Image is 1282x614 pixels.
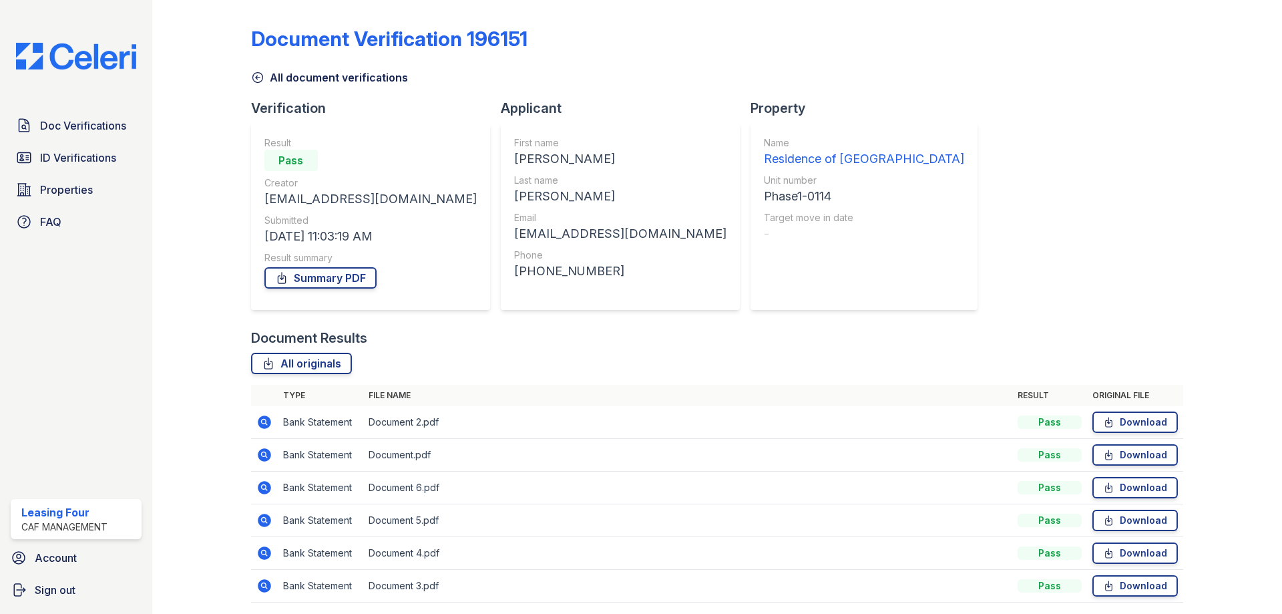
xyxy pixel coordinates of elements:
div: Name [764,136,964,150]
td: Document 6.pdf [363,472,1012,504]
div: Leasing Four [21,504,108,520]
a: Download [1092,477,1178,498]
a: FAQ [11,208,142,235]
img: CE_Logo_Blue-a8612792a0a2168367f1c8372b55b34899dd931a85d93a1a3d3e32e68fde9ad4.png [5,43,147,69]
td: Bank Statement [278,570,363,603]
th: Result [1012,385,1087,406]
th: Type [278,385,363,406]
div: Result summary [264,251,477,265]
td: Bank Statement [278,439,363,472]
div: Property [751,99,988,118]
div: Creator [264,176,477,190]
span: ID Verifications [40,150,116,166]
div: [PHONE_NUMBER] [514,262,726,281]
div: Verification [251,99,501,118]
a: Download [1092,412,1178,433]
th: File name [363,385,1012,406]
span: Account [35,550,77,566]
td: Bank Statement [278,504,363,537]
div: Last name [514,174,726,187]
div: Result [264,136,477,150]
td: Bank Statement [278,406,363,439]
span: FAQ [40,214,61,230]
div: Phone [514,249,726,262]
div: Residence of [GEOGRAPHIC_DATA] [764,150,964,168]
div: Unit number [764,174,964,187]
div: First name [514,136,726,150]
a: Sign out [5,577,147,603]
td: Document 3.pdf [363,570,1012,603]
td: Document 4.pdf [363,537,1012,570]
div: [PERSON_NAME] [514,150,726,168]
span: Properties [40,182,93,198]
td: Document.pdf [363,439,1012,472]
span: Doc Verifications [40,118,126,134]
a: Properties [11,176,142,203]
div: Target move in date [764,211,964,224]
div: Pass [1018,416,1082,429]
div: - [764,224,964,243]
a: Download [1092,444,1178,466]
td: Bank Statement [278,472,363,504]
td: Bank Statement [278,537,363,570]
a: All originals [251,353,352,374]
div: [EMAIL_ADDRESS][DOMAIN_NAME] [264,190,477,208]
td: Document 5.pdf [363,504,1012,537]
th: Original file [1087,385,1183,406]
div: CAF Management [21,520,108,534]
a: Summary PDF [264,267,377,289]
div: Pass [1018,481,1082,494]
div: [PERSON_NAME] [514,187,726,206]
div: Pass [1018,547,1082,560]
div: Document Results [251,329,367,347]
a: Download [1092,543,1178,564]
a: ID Verifications [11,144,142,171]
div: Pass [1018,514,1082,527]
div: Pass [1018,579,1082,593]
a: Account [5,545,147,571]
div: Phase1-0114 [764,187,964,206]
div: Pass [1018,448,1082,462]
td: Document 2.pdf [363,406,1012,439]
div: [DATE] 11:03:19 AM [264,227,477,246]
a: Download [1092,575,1178,597]
a: Download [1092,510,1178,531]
div: Submitted [264,214,477,227]
span: Sign out [35,582,75,598]
a: Name Residence of [GEOGRAPHIC_DATA] [764,136,964,168]
div: Pass [264,150,318,171]
a: Doc Verifications [11,112,142,139]
div: Applicant [501,99,751,118]
div: [EMAIL_ADDRESS][DOMAIN_NAME] [514,224,726,243]
div: Email [514,211,726,224]
div: Document Verification 196151 [251,27,527,51]
a: All document verifications [251,69,408,86]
